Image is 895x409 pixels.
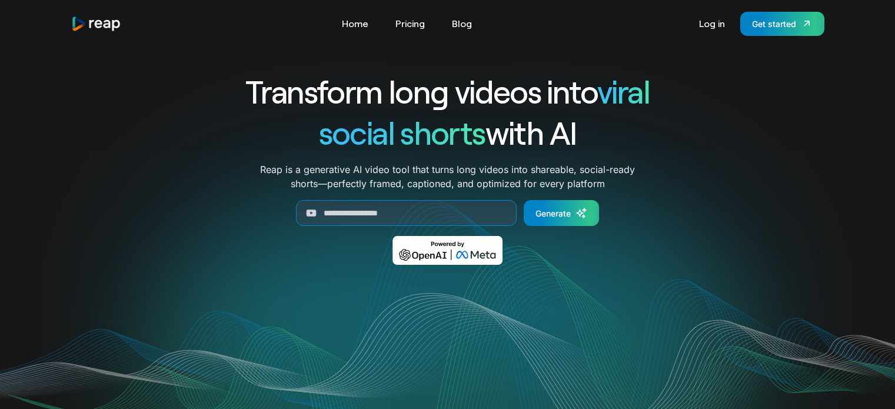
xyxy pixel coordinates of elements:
[203,71,693,112] h1: Transform long videos into
[524,200,599,226] a: Generate
[71,16,122,32] a: home
[446,14,478,33] a: Blog
[752,18,796,30] div: Get started
[319,113,485,151] span: social shorts
[740,12,824,36] a: Get started
[260,162,635,191] p: Reap is a generative AI video tool that turns long videos into shareable, social-ready shorts—per...
[390,14,431,33] a: Pricing
[392,236,503,265] img: Powered by OpenAI & Meta
[597,72,650,110] span: viral
[336,14,374,33] a: Home
[203,112,693,153] h1: with AI
[535,207,571,220] div: Generate
[693,14,731,33] a: Log in
[71,16,122,32] img: reap logo
[203,200,693,226] form: Generate Form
